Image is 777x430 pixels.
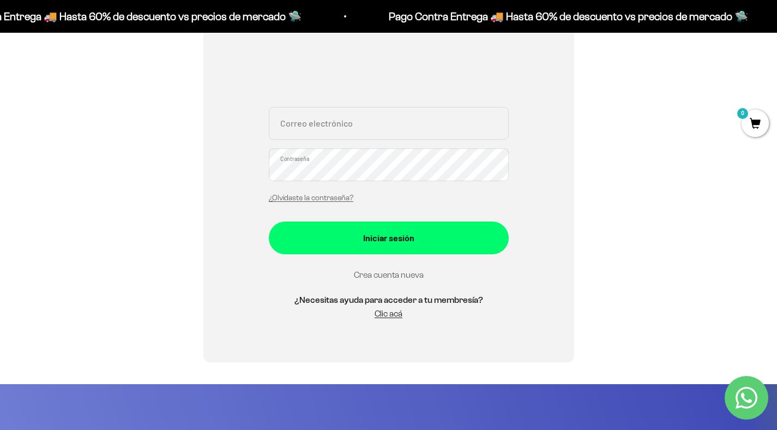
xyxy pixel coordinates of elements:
p: Pago Contra Entrega 🚚 Hasta 60% de descuento vs precios de mercado 🛸 [387,8,746,25]
a: 0 [742,118,769,130]
h5: ¿Necesitas ayuda para acceder a tu membresía? [269,293,509,307]
button: Iniciar sesión [269,222,509,254]
a: Clic acá [375,309,402,318]
a: ¿Olvidaste la contraseña? [269,194,353,202]
mark: 0 [736,107,749,120]
a: Crea cuenta nueva [354,270,424,279]
iframe: Social Login Buttons [269,29,509,94]
div: Iniciar sesión [291,231,487,245]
